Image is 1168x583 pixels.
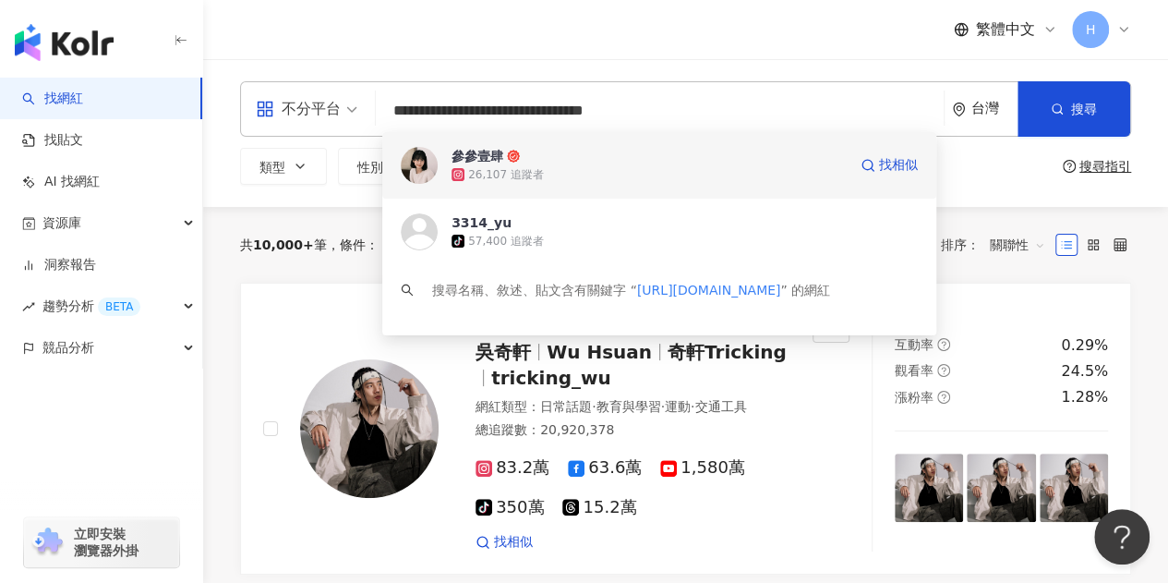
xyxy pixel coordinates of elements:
[976,19,1035,40] span: 繁體中文
[665,399,691,414] span: 運動
[1086,19,1096,40] span: H
[1040,454,1108,522] img: post-image
[937,391,950,404] span: question-circle
[491,367,611,389] span: tricking_wu
[256,100,274,118] span: appstore
[895,454,963,522] img: post-image
[30,528,66,557] img: chrome extension
[259,160,285,175] span: 類型
[895,337,933,352] span: 互動率
[401,147,438,184] img: KOL Avatar
[694,399,746,414] span: 交通工具
[42,202,81,244] span: 資源庫
[452,213,512,232] div: 3314_yu
[22,256,96,274] a: 洞察報告
[540,399,592,414] span: 日常話題
[476,421,790,440] div: 總追蹤數 ： 20,920,378
[691,399,694,414] span: ·
[42,285,140,327] span: 趨勢分析
[22,90,83,108] a: search找網紅
[468,167,544,183] div: 26,107 追蹤者
[338,148,425,185] button: 性別
[1071,102,1097,116] span: 搜尋
[452,147,503,165] div: 參參壹肆
[596,399,660,414] span: 教育與學習
[22,300,35,313] span: rise
[562,498,636,517] span: 15.2萬
[660,399,664,414] span: ·
[476,498,544,517] span: 350萬
[568,458,642,478] span: 63.6萬
[547,341,652,363] span: Wu Hsuan
[468,234,544,249] div: 57,400 追蹤者
[494,533,533,552] span: 找相似
[432,280,830,300] div: 搜尋名稱、敘述、貼文含有關鍵字 “ ” 的網紅
[24,517,179,567] a: chrome extension立即安裝 瀏覽器外掛
[952,103,966,116] span: environment
[42,327,94,369] span: 競品分析
[74,526,138,559] span: 立即安裝 瀏覽器外掛
[1061,335,1108,356] div: 0.29%
[1017,81,1130,137] button: 搜尋
[879,156,918,175] span: 找相似
[895,363,933,378] span: 觀看率
[240,148,327,185] button: 類型
[1063,160,1076,173] span: question-circle
[240,237,327,252] div: 共 筆
[327,237,379,252] span: 條件 ：
[300,359,439,498] img: KOL Avatar
[476,398,790,417] div: 網紅類型 ：
[895,390,933,405] span: 漲粉率
[98,298,140,316] div: BETA
[256,94,341,124] div: 不分平台
[971,101,1017,116] div: 台灣
[22,173,100,191] a: AI 找網紅
[967,454,1035,522] img: post-image
[668,341,787,363] span: 奇軒Tricking
[401,213,438,250] img: KOL Avatar
[1094,509,1150,565] iframe: Help Scout Beacon - Open
[941,230,1055,260] div: 排序：
[476,341,531,363] span: 吳奇軒
[592,399,596,414] span: ·
[861,147,918,184] a: 找相似
[937,364,950,377] span: question-circle
[637,283,781,298] span: [URL][DOMAIN_NAME]
[937,338,950,351] span: question-circle
[357,160,383,175] span: 性別
[15,24,114,61] img: logo
[1061,387,1108,407] div: 1.28%
[253,237,314,252] span: 10,000+
[1079,159,1131,174] div: 搜尋指引
[1061,361,1108,382] div: 24.5%
[476,533,533,552] a: 找相似
[22,131,83,150] a: 找貼文
[660,458,745,478] span: 1,580萬
[990,230,1045,260] span: 關聯性
[401,284,414,297] span: search
[240,283,1131,575] a: KOL Avatar吳奇軒Wu Hsuan奇軒Trickingtricking_wu網紅類型：日常話題·教育與學習·運動·交通工具總追蹤數：20,920,37883.2萬63.6萬1,580萬3...
[476,458,549,478] span: 83.2萬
